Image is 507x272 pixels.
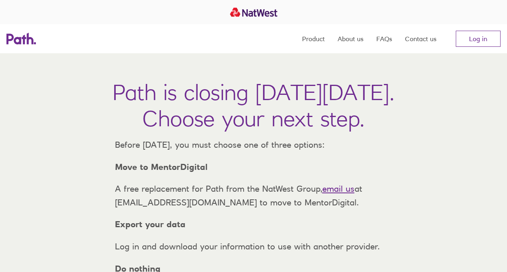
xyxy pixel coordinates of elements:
[322,184,355,194] a: email us
[405,24,436,53] a: Contact us
[108,138,399,152] p: Before [DATE], you must choose one of three options:
[115,219,186,229] strong: Export your data
[376,24,392,53] a: FAQs
[108,240,399,253] p: Log in and download your information to use with another provider.
[113,79,394,132] h1: Path is closing [DATE][DATE]. Choose your next step.
[115,162,208,172] strong: Move to MentorDigital
[302,24,325,53] a: Product
[338,24,363,53] a: About us
[456,31,501,47] a: Log in
[108,182,399,209] p: A free replacement for Path from the NatWest Group, at [EMAIL_ADDRESS][DOMAIN_NAME] to move to Me...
